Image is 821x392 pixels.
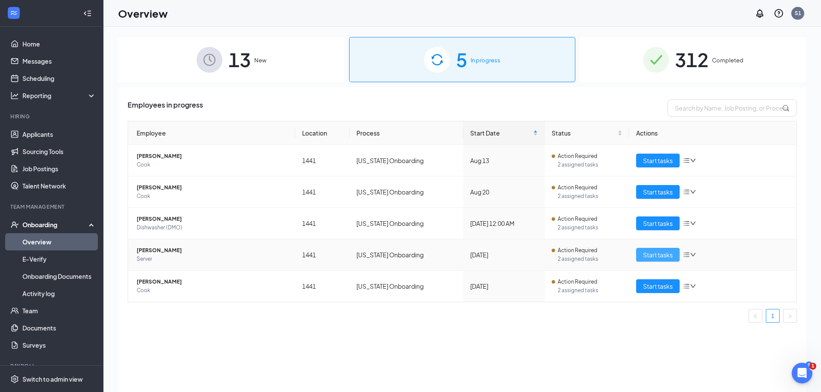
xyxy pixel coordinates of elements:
div: [DATE] 12:00 AM [470,219,538,228]
span: down [690,283,696,289]
button: Start tasks [636,279,680,293]
h1: Overview [118,6,168,21]
iframe: Intercom live chat [792,363,812,383]
span: 2 assigned tasks [558,286,622,295]
a: Overview [22,233,96,250]
span: [PERSON_NAME] [137,152,288,161]
a: Applicants [22,126,96,143]
span: right [787,314,793,319]
span: Start tasks [643,187,673,197]
a: Home [22,35,96,52]
svg: Analysis [10,91,19,100]
span: Action Required [558,152,597,161]
li: 1 [766,309,780,323]
span: Employees in progress [128,99,203,117]
div: Hiring [10,113,94,120]
a: Documents [22,319,96,336]
a: 1 [766,309,779,322]
div: Aug 13 [470,156,538,165]
span: Server [137,255,288,263]
li: Next Page [783,309,797,323]
span: bars [683,157,690,164]
span: New [254,56,266,65]
a: Team [22,302,96,319]
div: Payroll [10,362,94,370]
svg: UserCheck [10,220,19,229]
span: bars [683,251,690,258]
th: Employee [128,121,295,145]
span: down [690,252,696,258]
span: Cook [137,192,288,201]
a: Job Postings [22,160,96,177]
span: bars [683,188,690,195]
svg: Collapse [83,9,92,18]
span: Cook [137,286,288,295]
div: Reporting [22,91,97,100]
svg: QuestionInfo [774,8,784,19]
span: down [690,157,696,164]
span: bars [683,220,690,227]
span: In progress [471,56,500,65]
input: Search by Name, Job Posting, or Process [668,99,797,117]
td: [US_STATE] Onboarding [350,271,463,302]
th: Status [545,121,629,145]
a: Onboarding Documents [22,268,96,285]
a: Sourcing Tools [22,143,96,160]
svg: Notifications [755,8,765,19]
span: [PERSON_NAME] [137,183,288,192]
button: Start tasks [636,185,680,199]
a: E-Verify [22,250,96,268]
a: Surveys [22,336,96,354]
span: Start Date [470,128,531,138]
td: [US_STATE] Onboarding [350,176,463,208]
a: Messages [22,52,96,70]
span: Start tasks [643,281,673,291]
span: Completed [712,56,743,65]
span: Cook [137,161,288,169]
span: 2 assigned tasks [558,255,622,263]
div: S1 [795,9,801,17]
td: 1441 [295,176,350,208]
span: Start tasks [643,250,673,259]
span: 2 assigned tasks [558,223,622,232]
a: Talent Network [22,177,96,194]
span: left [753,314,758,319]
span: 1 [809,363,816,370]
span: down [690,220,696,226]
span: Action Required [558,215,597,223]
div: Aug 20 [470,187,538,197]
button: Start tasks [636,216,680,230]
span: Start tasks [643,219,673,228]
td: 1441 [295,239,350,271]
span: bars [683,283,690,290]
svg: WorkstreamLogo [9,9,18,17]
span: [PERSON_NAME] [137,246,288,255]
td: [US_STATE] Onboarding [350,239,463,271]
td: 1441 [295,271,350,302]
span: Action Required [558,183,597,192]
span: Status [552,128,616,138]
a: Activity log [22,285,96,302]
a: Scheduling [22,70,96,87]
span: Dishwasher (DMO) [137,223,288,232]
div: 9 [805,361,812,369]
span: 2 assigned tasks [558,192,622,201]
td: [US_STATE] Onboarding [350,208,463,239]
div: Team Management [10,203,94,210]
li: Previous Page [749,309,762,323]
th: Location [295,121,350,145]
div: [DATE] [470,250,538,259]
span: Start tasks [643,156,673,165]
span: 5 [456,45,467,74]
td: [US_STATE] Onboarding [350,145,463,176]
button: Start tasks [636,154,680,167]
th: Actions [629,121,796,145]
span: Action Required [558,278,597,286]
div: Onboarding [22,220,89,229]
div: Switch to admin view [22,375,83,383]
span: down [690,189,696,195]
div: [DATE] [470,281,538,291]
span: 2 assigned tasks [558,161,622,169]
button: right [783,309,797,323]
td: 1441 [295,208,350,239]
